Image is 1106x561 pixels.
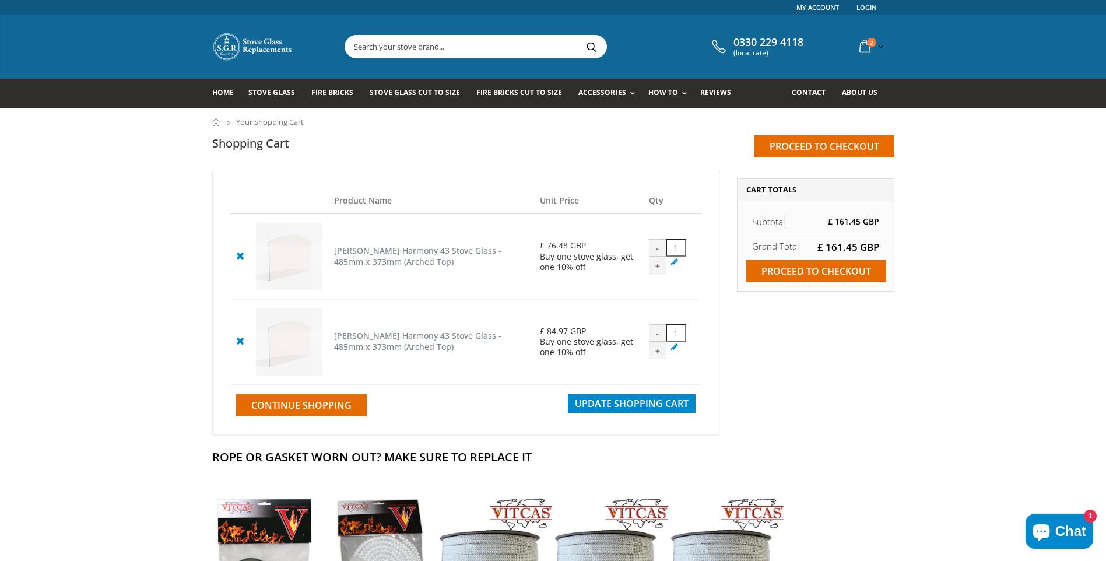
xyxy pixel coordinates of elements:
[334,245,501,267] a: [PERSON_NAME] Harmony 43 Stove Glass - 485mm x 373mm (Arched Top)
[370,87,460,97] span: Stove Glass Cut To Size
[792,87,826,97] span: Contact
[842,87,877,97] span: About us
[709,36,803,57] a: 0330 229 4118 (local rate)
[328,188,533,214] th: Product Name
[476,79,571,108] a: Fire Bricks Cut To Size
[212,32,294,61] img: Stove Glass Replacement
[700,87,731,97] span: Reviews
[649,342,666,359] div: +
[575,397,689,410] span: Update Shopping Cart
[256,308,323,376] img: Nestor Martin Harmony 43 Stove Glass - 485mm x 373mm (Arched Top)
[752,216,785,227] span: Subtotal
[752,240,799,252] strong: Grand Total
[568,394,696,413] button: Update Shopping Cart
[700,79,740,108] a: Reviews
[212,135,289,151] h1: Shopping Cart
[311,79,362,108] a: Fire Bricks
[236,117,304,127] span: Your Shopping Cart
[212,87,234,97] span: Home
[746,184,796,195] span: Cart Totals
[370,79,469,108] a: Stove Glass Cut To Size
[578,79,640,108] a: Accessories
[212,79,243,108] a: Home
[256,223,323,290] img: Nestor Martin Harmony 43 Stove Glass - 485mm x 373mm (Arched Top)
[746,260,886,282] input: Proceed to checkout
[648,79,693,108] a: How To
[867,38,876,47] span: 2
[345,36,737,58] input: Search your stove brand...
[311,87,353,97] span: Fire Bricks
[649,239,666,257] div: -
[540,240,586,251] span: £ 76.48 GBP
[733,49,803,57] span: (local rate)
[579,36,605,58] button: Search
[649,257,666,274] div: +
[212,449,894,465] h2: Rope Or Gasket Worn Out? Make Sure To Replace It
[842,79,886,108] a: About us
[828,216,879,227] span: £ 161.45 GBP
[334,330,501,352] a: [PERSON_NAME] Harmony 43 Stove Glass - 485mm x 373mm (Arched Top)
[643,188,701,214] th: Qty
[540,336,637,357] div: Buy one stove glass, get one 10% off
[251,399,352,412] span: Continue Shopping
[540,325,586,336] span: £ 84.97 GBP
[733,36,803,49] span: 0330 229 4118
[1022,514,1097,552] inbox-online-store-chat: Shopify online store chat
[754,135,894,157] input: Proceed to checkout
[792,79,834,108] a: Contact
[648,87,678,97] span: How To
[578,87,626,97] span: Accessories
[649,324,666,342] div: -
[534,188,643,214] th: Unit Price
[248,87,295,97] span: Stove Glass
[476,87,562,97] span: Fire Bricks Cut To Size
[248,79,304,108] a: Stove Glass
[236,394,367,416] a: Continue Shopping
[817,240,879,254] span: £ 161.45 GBP
[855,35,886,58] a: 2
[540,251,637,272] div: Buy one stove glass, get one 10% off
[212,118,221,126] a: Home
